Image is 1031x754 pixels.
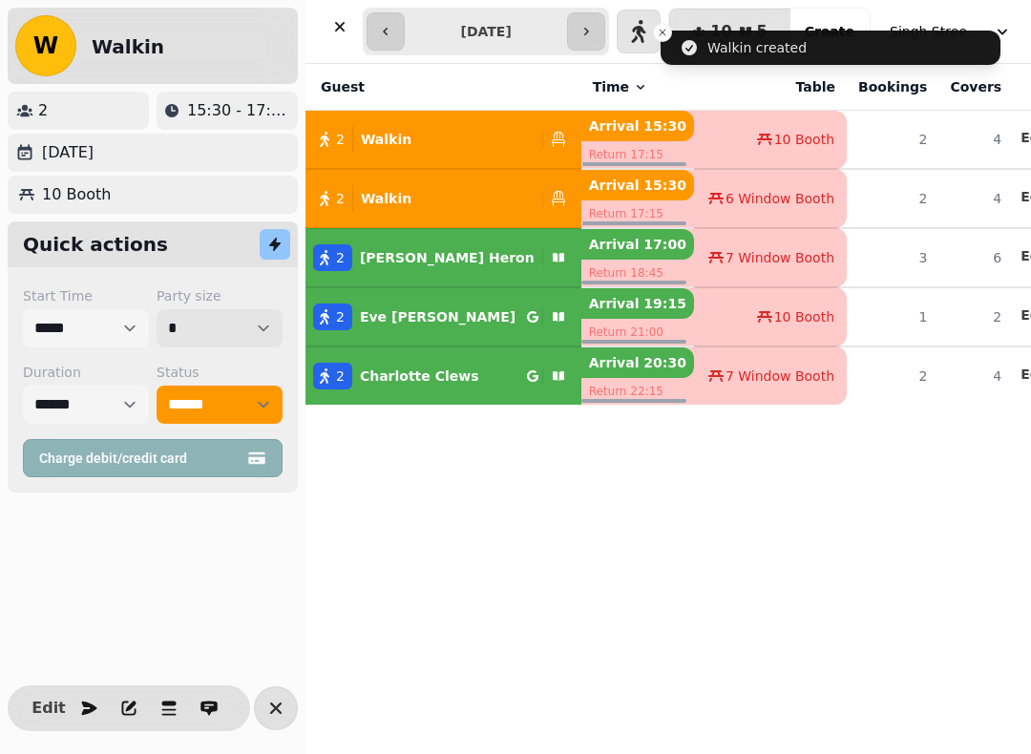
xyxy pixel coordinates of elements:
p: Arrival 19:15 [581,288,694,319]
p: Arrival 20:30 [581,347,694,378]
p: 2 [38,99,48,122]
button: 2[PERSON_NAME] Heron [305,235,581,281]
button: 2Walkin [305,176,581,221]
th: Guest [305,64,581,111]
label: Party size [157,286,283,305]
h2: Quick actions [23,231,168,258]
td: 2 [847,111,938,170]
th: Covers [938,64,1013,111]
span: 2 [336,367,345,386]
p: Return 17:15 [581,141,694,168]
label: Duration [23,363,149,382]
td: 3 [847,228,938,287]
td: 2 [847,169,938,228]
span: 2 [336,307,345,326]
span: 10 Booth [774,130,834,149]
p: Arrival 15:30 [581,170,694,200]
p: 10 Booth [42,183,111,206]
p: Return 18:45 [581,260,694,286]
span: 6 Window Booth [726,189,834,208]
button: Create [789,9,870,54]
span: 7 Window Booth [726,248,834,267]
p: Return 22:15 [581,378,694,405]
button: 2Charlotte Clews [305,353,581,399]
p: Arrival 17:00 [581,229,694,260]
button: Close toast [653,23,672,42]
button: 105 [669,9,789,54]
td: 2 [938,287,1013,346]
span: 2 [336,130,345,149]
td: 4 [938,111,1013,170]
button: Charge debit/credit card [23,439,283,477]
p: Charlotte Clews [360,367,479,386]
td: 4 [938,346,1013,405]
span: Charge debit/credit card [39,451,243,465]
span: W [33,34,58,57]
p: [PERSON_NAME] Heron [360,248,535,267]
p: Walkin [361,189,411,208]
p: Eve [PERSON_NAME] [360,307,515,326]
span: 10 Booth [774,307,834,326]
button: Time [593,77,648,96]
span: 7 Window Booth [726,367,834,386]
button: Singh Street Bruntsfield [878,14,1023,49]
span: 2 [336,248,345,267]
td: 6 [938,228,1013,287]
span: Edit [37,701,60,716]
p: [DATE] [42,141,94,164]
label: Status [157,363,283,382]
div: Walkin created [707,38,807,57]
button: Edit [30,689,68,727]
span: 2 [336,189,345,208]
th: Bookings [847,64,938,111]
th: Table [694,64,847,111]
button: 2Walkin [305,116,581,162]
p: Walkin [361,130,411,149]
span: Time [593,77,629,96]
td: 2 [847,346,938,405]
td: 1 [847,287,938,346]
button: 2Eve [PERSON_NAME] [305,294,581,340]
p: Return 17:15 [581,200,694,227]
p: Arrival 15:30 [581,111,694,141]
p: Return 21:00 [581,319,694,346]
td: 4 [938,169,1013,228]
h2: Walkin [92,33,164,60]
p: 15:30 - 17:15 [187,99,290,122]
label: Start Time [23,286,149,305]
